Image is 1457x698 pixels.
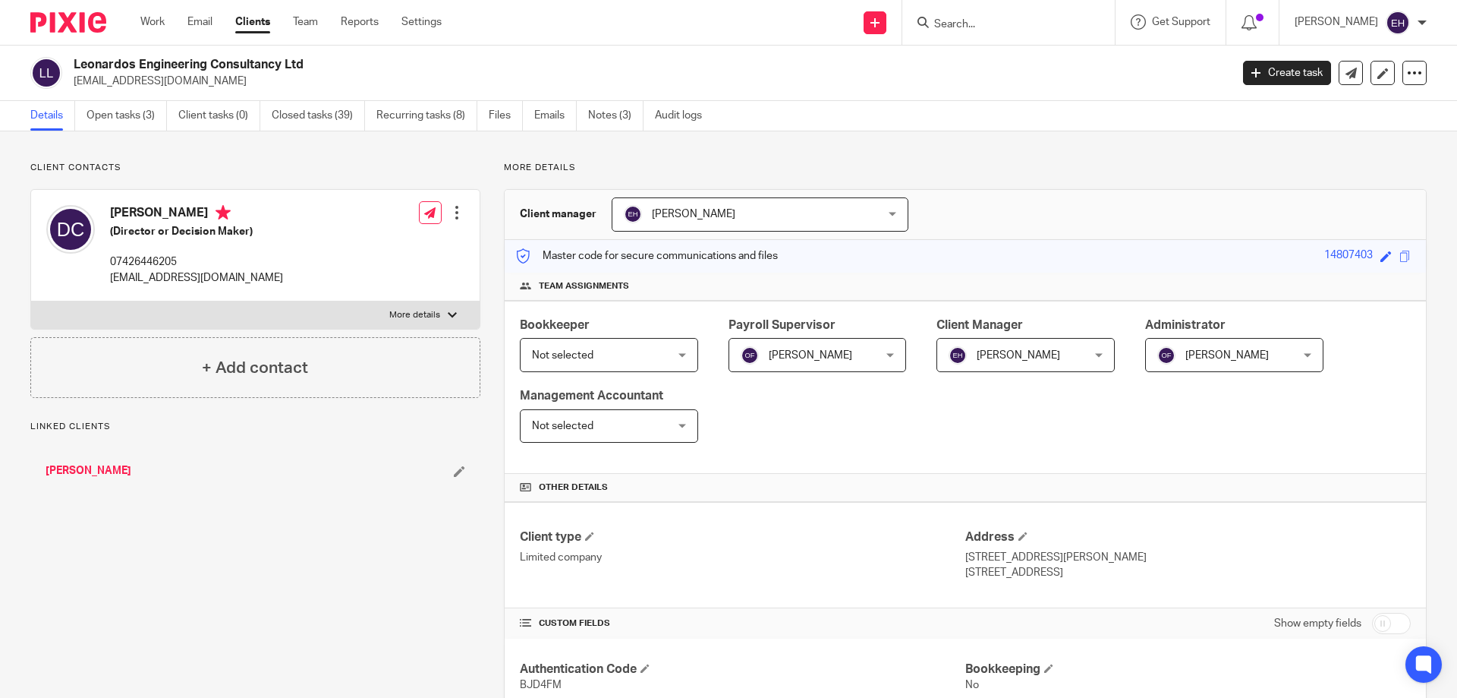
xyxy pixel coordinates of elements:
[341,14,379,30] a: Reports
[741,346,759,365] img: svg%3E
[187,14,212,30] a: Email
[74,74,1220,89] p: [EMAIL_ADDRESS][DOMAIN_NAME]
[728,319,835,331] span: Payroll Supervisor
[74,57,991,73] h2: Leonardos Engineering Consultancy Ltd
[520,319,590,331] span: Bookkeeper
[520,390,663,402] span: Management Accountant
[520,207,596,222] h3: Client manager
[504,162,1427,174] p: More details
[520,680,562,690] span: BJD4FM
[949,346,967,365] img: svg%3E
[293,14,318,30] a: Team
[1152,17,1210,27] span: Get Support
[532,350,593,361] span: Not selected
[936,319,1023,331] span: Client Manager
[30,421,480,433] p: Linked clients
[655,101,713,131] a: Audit logs
[652,209,735,220] span: [PERSON_NAME]
[933,18,1069,32] input: Search
[1243,61,1331,85] a: Create task
[1274,616,1361,631] label: Show empty fields
[30,162,480,174] p: Client contacts
[376,101,477,131] a: Recurring tasks (8)
[769,350,852,361] span: [PERSON_NAME]
[178,101,260,131] a: Client tasks (0)
[30,12,106,33] img: Pixie
[46,205,95,254] img: svg%3E
[965,550,1411,565] p: [STREET_ADDRESS][PERSON_NAME]
[965,565,1411,580] p: [STREET_ADDRESS]
[532,421,593,431] span: Not selected
[110,254,283,270] p: 07426446205
[30,57,62,89] img: svg%3E
[534,101,577,131] a: Emails
[977,350,1060,361] span: [PERSON_NAME]
[202,356,308,380] h4: + Add contact
[1157,346,1175,365] img: svg%3E
[1185,350,1269,361] span: [PERSON_NAME]
[965,680,979,690] span: No
[401,14,442,30] a: Settings
[140,14,165,30] a: Work
[46,463,131,478] a: [PERSON_NAME]
[588,101,644,131] a: Notes (3)
[965,662,1411,677] h4: Bookkeeping
[520,617,965,630] h4: CUSTOM FIELDS
[624,205,642,223] img: svg%3E
[965,529,1411,545] h4: Address
[1145,319,1226,331] span: Administrator
[516,248,778,264] p: Master code for secure communications and files
[272,101,365,131] a: Closed tasks (39)
[1386,11,1410,35] img: svg%3E
[389,309,440,321] p: More details
[1295,14,1378,30] p: [PERSON_NAME]
[1324,248,1373,265] div: 14807403
[539,482,608,494] span: Other details
[87,101,167,131] a: Open tasks (3)
[30,101,75,131] a: Details
[520,662,965,677] h4: Authentication Code
[489,101,523,131] a: Files
[539,280,629,292] span: Team assignments
[110,224,283,239] h5: (Director or Decision Maker)
[520,550,965,565] p: Limited company
[235,14,270,30] a: Clients
[216,205,231,220] i: Primary
[110,270,283,286] p: [EMAIL_ADDRESS][DOMAIN_NAME]
[110,205,283,224] h4: [PERSON_NAME]
[520,529,965,545] h4: Client type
